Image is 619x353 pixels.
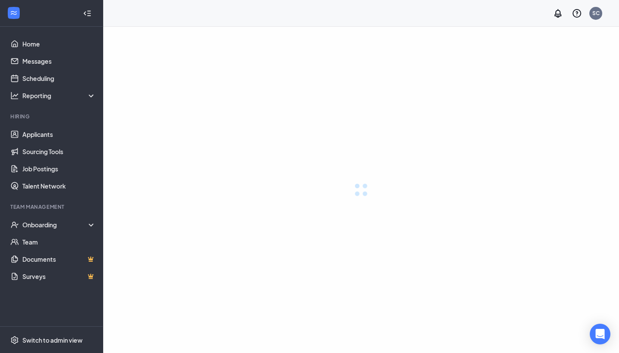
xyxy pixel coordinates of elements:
div: Team Management [10,203,94,211]
a: Sourcing Tools [22,143,96,160]
a: Messages [22,53,96,70]
svg: WorkstreamLogo [9,9,18,17]
svg: Notifications [553,8,563,19]
a: Scheduling [22,70,96,87]
div: Switch to admin view [22,336,83,344]
svg: Analysis [10,91,19,100]
a: Job Postings [22,160,96,177]
a: SurveysCrown [22,268,96,285]
a: Applicants [22,126,96,143]
a: Talent Network [22,177,96,195]
div: Open Intercom Messenger [590,324,610,344]
a: Home [22,35,96,53]
div: Onboarding [22,220,96,229]
div: SC [592,9,600,17]
a: Team [22,233,96,251]
svg: Collapse [83,9,92,18]
a: DocumentsCrown [22,251,96,268]
div: Hiring [10,113,94,120]
svg: QuestionInfo [572,8,582,19]
svg: UserCheck [10,220,19,229]
div: Reporting [22,91,96,100]
svg: Settings [10,336,19,344]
